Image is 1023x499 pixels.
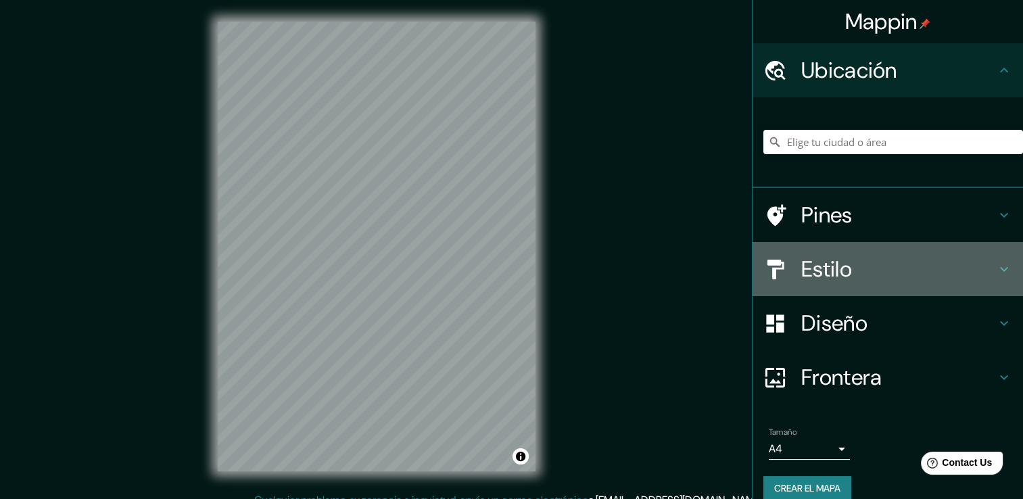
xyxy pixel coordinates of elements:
input: Elige tu ciudad o área [763,130,1023,154]
div: Estilo [753,242,1023,296]
h4: Ubicación [801,57,996,84]
div: A4 [769,438,850,460]
h4: Frontera [801,364,996,391]
font: Crear el mapa [774,480,840,497]
h4: Diseño [801,310,996,337]
canvas: Mapa [218,22,536,471]
button: Alternar atribución [513,448,529,465]
img: pin-icon.png [920,18,930,29]
div: Diseño [753,296,1023,350]
h4: Estilo [801,256,996,283]
div: Frontera [753,350,1023,404]
iframe: Help widget launcher [903,446,1008,484]
div: Pines [753,188,1023,242]
div: Ubicación [753,43,1023,97]
font: Mappin [845,7,918,36]
h4: Pines [801,201,996,229]
label: Tamaño [769,427,796,438]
